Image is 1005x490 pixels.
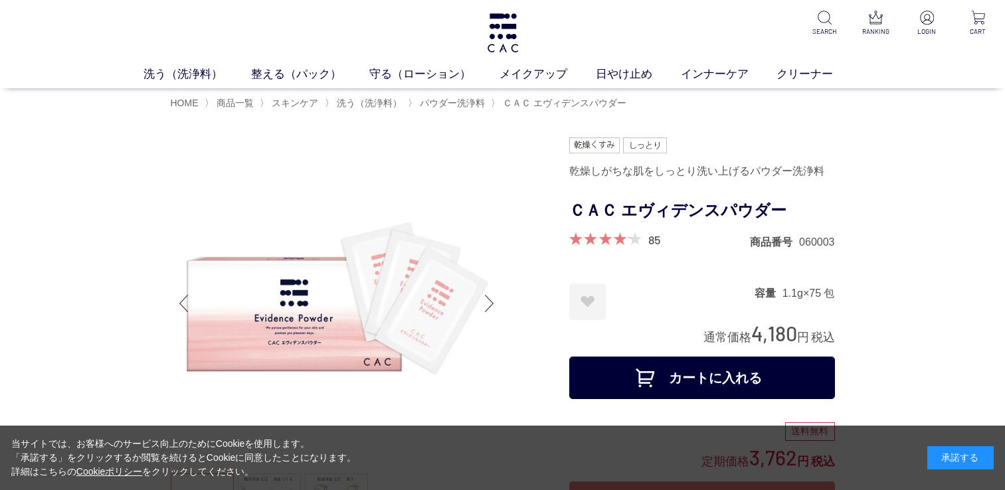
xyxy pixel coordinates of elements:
[681,66,777,83] a: インナーケア
[797,331,809,344] span: 円
[500,98,626,108] a: ＣＡＣ エヴィデンスパウダー
[325,97,405,110] li: 〉
[476,277,503,330] div: Next slide
[777,66,862,83] a: クリーナー
[272,98,318,108] span: スキンケア
[143,66,251,83] a: 洗う（洗浄料）
[808,27,841,37] p: SEARCH
[260,97,321,110] li: 〉
[408,97,488,110] li: 〉
[755,286,782,300] dt: 容量
[337,98,402,108] span: 洗う（洗浄料）
[569,357,835,399] button: カートに入れる
[171,98,199,108] a: HOME
[962,11,994,37] a: CART
[782,286,835,300] dd: 1.1g×75 包
[596,66,681,83] a: 日やけ止め
[750,235,799,249] dt: 商品番号
[369,66,500,83] a: 守る（ローション）
[11,437,357,479] div: 当サイトでは、お客様へのサービス向上のためにCookieを使用します。 「承諾する」をクリックするか閲覧を続けるとCookieに同意したことになります。 詳細はこちらの をクリックしてください。
[205,97,257,110] li: 〉
[785,422,835,441] div: 送料無料
[486,13,520,52] img: logo
[217,98,254,108] span: 商品一覧
[860,11,892,37] a: RANKING
[500,66,596,83] a: メイクアップ
[703,331,751,344] span: 通常価格
[417,98,485,108] a: パウダー洗浄料
[751,321,797,345] span: 4,180
[911,11,943,37] a: LOGIN
[911,27,943,37] p: LOGIN
[214,98,254,108] a: 商品一覧
[569,284,606,320] a: お気に入りに登録する
[648,232,660,247] a: 85
[334,98,402,108] a: 洗う（洗浄料）
[860,27,892,37] p: RANKING
[569,196,835,226] h1: ＣＡＣ エヴィデンスパウダー
[927,446,994,469] div: 承諾する
[962,27,994,37] p: CART
[491,97,630,110] li: 〉
[569,137,620,153] img: 乾燥くすみ
[811,331,835,344] span: 税込
[420,98,485,108] span: パウダー洗浄料
[269,98,318,108] a: スキンケア
[171,277,197,330] div: Previous slide
[808,11,841,37] a: SEARCH
[799,235,834,249] dd: 060003
[76,466,143,477] a: Cookieポリシー
[569,160,835,183] div: 乾燥しがちな肌をしっとり洗い上げるパウダー洗浄料
[503,98,626,108] span: ＣＡＣ エヴィデンスパウダー
[251,66,370,83] a: 整える（パック）
[623,137,667,153] img: しっとり
[171,137,503,469] img: ＣＡＣ エヴィデンスパウダー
